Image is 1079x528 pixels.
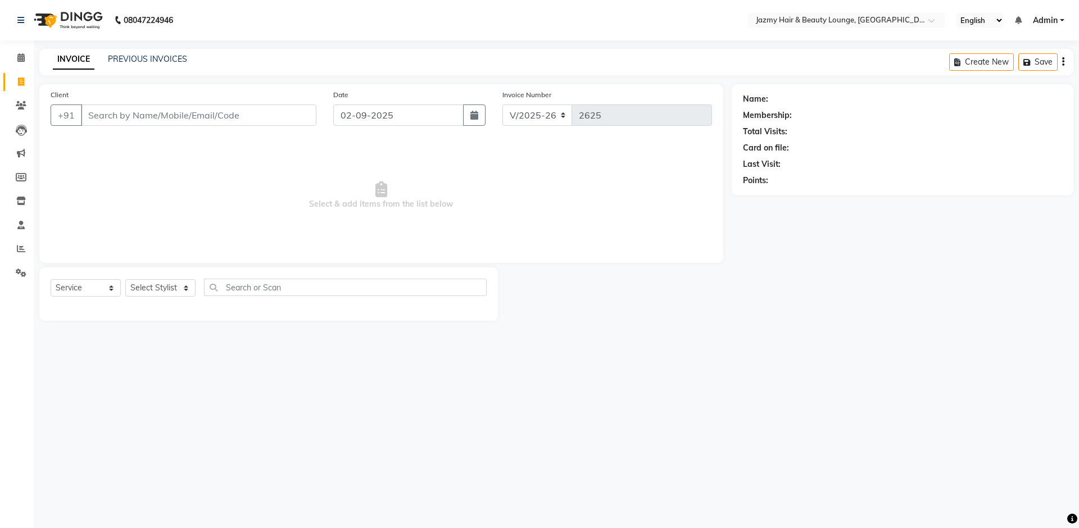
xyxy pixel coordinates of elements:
[743,142,789,154] div: Card on file:
[743,175,768,186] div: Points:
[124,4,173,36] b: 08047224946
[333,90,348,100] label: Date
[743,110,792,121] div: Membership:
[108,54,187,64] a: PREVIOUS INVOICES
[29,4,106,36] img: logo
[51,90,69,100] label: Client
[949,53,1014,71] button: Create New
[743,126,787,138] div: Total Visits:
[743,93,768,105] div: Name:
[743,158,781,170] div: Last Visit:
[53,49,94,70] a: INVOICE
[51,104,82,126] button: +91
[502,90,551,100] label: Invoice Number
[1018,53,1058,71] button: Save
[51,139,712,252] span: Select & add items from the list below
[81,104,316,126] input: Search by Name/Mobile/Email/Code
[1033,15,1058,26] span: Admin
[204,279,487,296] input: Search or Scan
